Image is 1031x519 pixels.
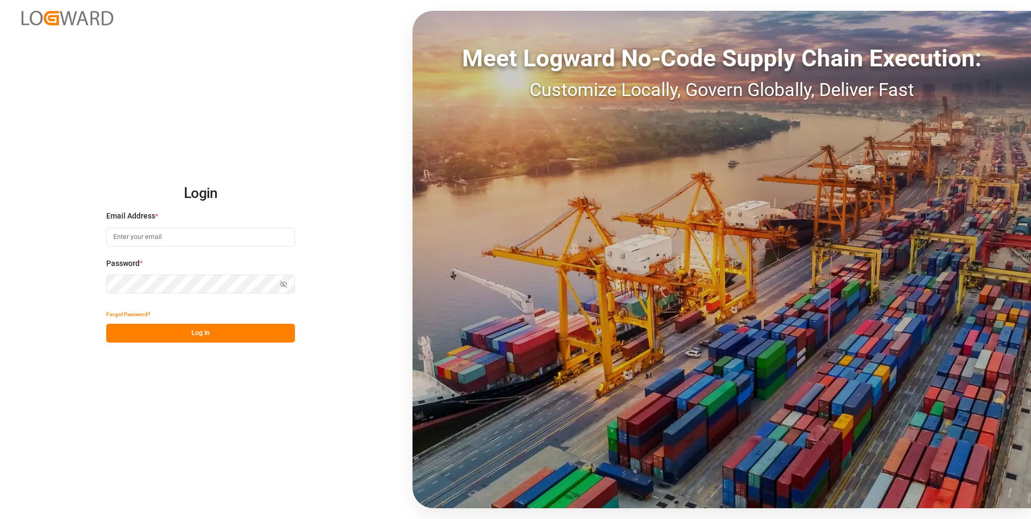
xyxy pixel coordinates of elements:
[106,305,150,324] button: Forgot Password?
[106,176,295,211] h2: Login
[413,76,1031,104] div: Customize Locally, Govern Globally, Deliver Fast
[106,258,140,269] span: Password
[106,228,295,247] input: Enter your email
[413,40,1031,76] div: Meet Logward No-Code Supply Chain Execution:
[22,11,113,25] img: Logward_new_orange.png
[106,324,295,343] button: Log In
[106,210,155,222] span: Email Address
